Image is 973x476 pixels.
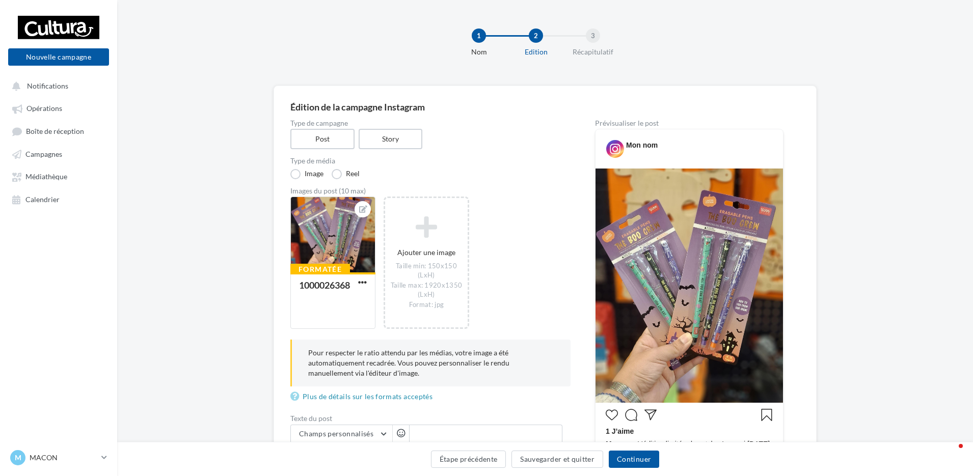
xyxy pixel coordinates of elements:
[290,169,323,179] label: Image
[27,81,68,90] span: Notifications
[606,440,637,448] span: Mon nom
[290,264,350,275] div: Formatée
[472,29,486,43] div: 1
[15,453,21,463] span: M
[299,279,350,291] div: 1000026368
[6,76,107,95] button: Notifications
[6,122,111,141] a: Boîte de réception
[332,169,360,179] label: Reel
[446,47,511,57] div: Nom
[6,167,111,185] a: Médiathèque
[6,190,111,208] a: Calendrier
[299,429,373,438] span: Champs personnalisés
[25,173,67,181] span: Médiathèque
[359,129,423,149] label: Story
[595,120,783,127] div: Prévisualiser le post
[290,415,562,422] label: Texte du post
[290,390,437,403] a: Plus de détails sur les formats acceptés
[625,409,637,421] svg: Commenter
[511,451,603,468] button: Sauvegarder et quitter
[25,150,62,158] span: Campagnes
[560,47,626,57] div: Récapitulatif
[761,409,773,421] svg: Enregistrer
[30,453,97,463] p: MACON
[8,48,109,66] button: Nouvelle campagne
[290,129,355,149] label: Post
[606,409,618,421] svg: J’aime
[25,195,60,204] span: Calendrier
[503,47,569,57] div: Edition
[938,441,963,466] iframe: Intercom live chat
[606,439,773,459] span: L'édition limitée des stylos Legami [DATE] est enfin arrivée en magasin
[431,451,506,468] button: Étape précédente
[8,448,109,467] a: M MACON
[290,102,800,111] div: Édition de la campagne Instagram
[290,157,562,164] label: Type de média
[6,145,111,163] a: Campagnes
[308,348,554,378] p: Pour respecter le ratio attendu par les médias, votre image a été automatiquement recadrée. Vous ...
[644,409,657,421] svg: Partager la publication
[626,140,658,150] div: Mon nom
[290,120,562,127] label: Type de campagne
[529,29,543,43] div: 2
[586,29,600,43] div: 3
[290,187,562,194] div: Images du post (10 max)
[26,127,84,135] span: Boîte de réception
[291,425,392,442] button: Champs personnalisés
[26,104,62,113] span: Opérations
[6,99,111,117] a: Opérations
[609,451,659,468] button: Continuer
[606,426,773,439] div: 1 J’aime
